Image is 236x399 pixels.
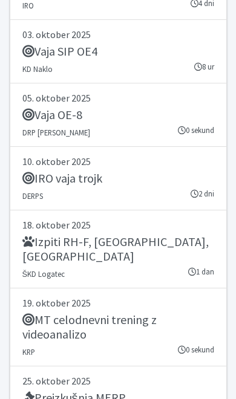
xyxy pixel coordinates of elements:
h5: Izpiti RH-F, [GEOGRAPHIC_DATA], [GEOGRAPHIC_DATA] [22,235,214,264]
small: 2 dni [191,188,214,199]
a: 19. oktober 2025 MT celodnevni trening z videoanalizo KRP 0 sekund [10,288,227,366]
h5: IRO vaja trojk [22,171,102,186]
small: 0 sekund [178,344,214,355]
small: DERPS [22,191,43,201]
a: 10. oktober 2025 IRO vaja trojk DERPS 2 dni [10,147,227,210]
small: KD Naklo [22,64,53,74]
small: 8 ur [194,61,214,73]
h5: Vaja OE-8 [22,108,82,122]
small: 0 sekund [178,125,214,136]
h5: Vaja SIP OE4 [22,44,97,59]
small: IRO [22,1,34,10]
small: KRP [22,347,35,357]
small: DRP [PERSON_NAME] [22,128,90,137]
p: 03. oktober 2025 [22,27,214,42]
p: 25. oktober 2025 [22,374,214,388]
p: 18. oktober 2025 [22,218,214,232]
h5: MT celodnevni trening z videoanalizo [22,313,214,342]
a: 18. oktober 2025 Izpiti RH-F, [GEOGRAPHIC_DATA], [GEOGRAPHIC_DATA] ŠKD Logatec 1 dan [10,210,227,288]
small: ŠKD Logatec [22,269,65,279]
p: 05. oktober 2025 [22,91,214,105]
p: 19. oktober 2025 [22,296,214,310]
a: 05. oktober 2025 Vaja OE-8 DRP [PERSON_NAME] 0 sekund [10,83,227,147]
small: 1 dan [188,266,214,277]
a: 03. oktober 2025 Vaja SIP OE4 KD Naklo 8 ur [10,20,227,83]
p: 10. oktober 2025 [22,154,214,169]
